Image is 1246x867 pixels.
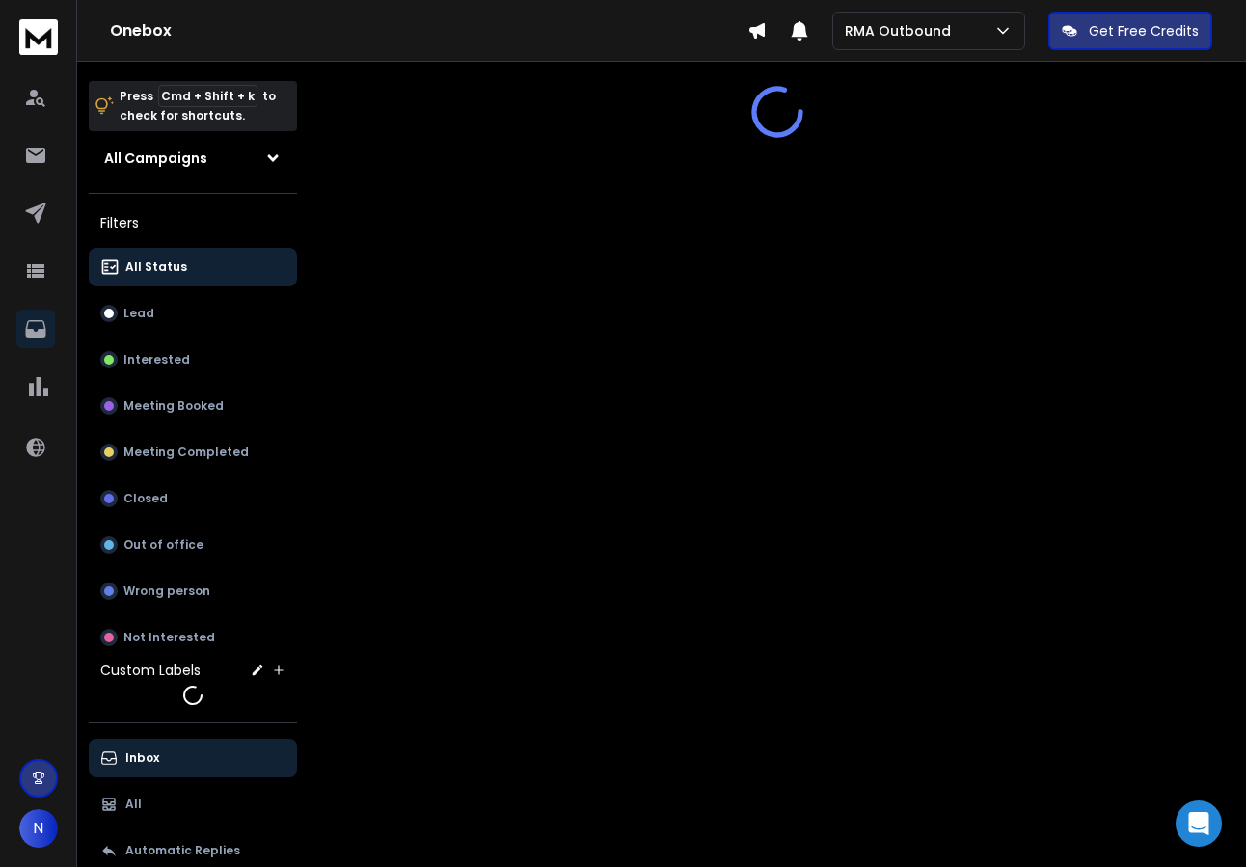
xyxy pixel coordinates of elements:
button: N [19,809,58,848]
button: Lead [89,294,297,333]
button: All [89,785,297,824]
h3: Custom Labels [100,661,201,680]
p: Not Interested [123,630,215,645]
p: Meeting Booked [123,398,224,414]
button: All Campaigns [89,139,297,177]
p: Wrong person [123,583,210,599]
div: Open Intercom Messenger [1176,800,1222,847]
button: All Status [89,248,297,286]
img: logo [19,19,58,55]
p: Closed [123,491,168,506]
p: Press to check for shortcuts. [120,87,276,125]
p: Meeting Completed [123,445,249,460]
p: All [125,797,142,812]
button: Meeting Completed [89,433,297,472]
button: Wrong person [89,572,297,610]
p: All Status [125,259,187,275]
p: Inbox [125,750,159,766]
p: Lead [123,306,154,321]
h1: All Campaigns [104,149,207,168]
span: Cmd + Shift + k [158,85,257,107]
p: Automatic Replies [125,843,240,858]
button: Interested [89,340,297,379]
p: RMA Outbound [845,21,959,41]
p: Get Free Credits [1089,21,1199,41]
p: Out of office [123,537,203,553]
button: Not Interested [89,618,297,657]
button: Out of office [89,526,297,564]
button: Get Free Credits [1048,12,1212,50]
h1: Onebox [110,19,747,42]
p: Interested [123,352,190,367]
button: Inbox [89,739,297,777]
button: Meeting Booked [89,387,297,425]
h3: Filters [89,209,297,236]
button: Closed [89,479,297,518]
